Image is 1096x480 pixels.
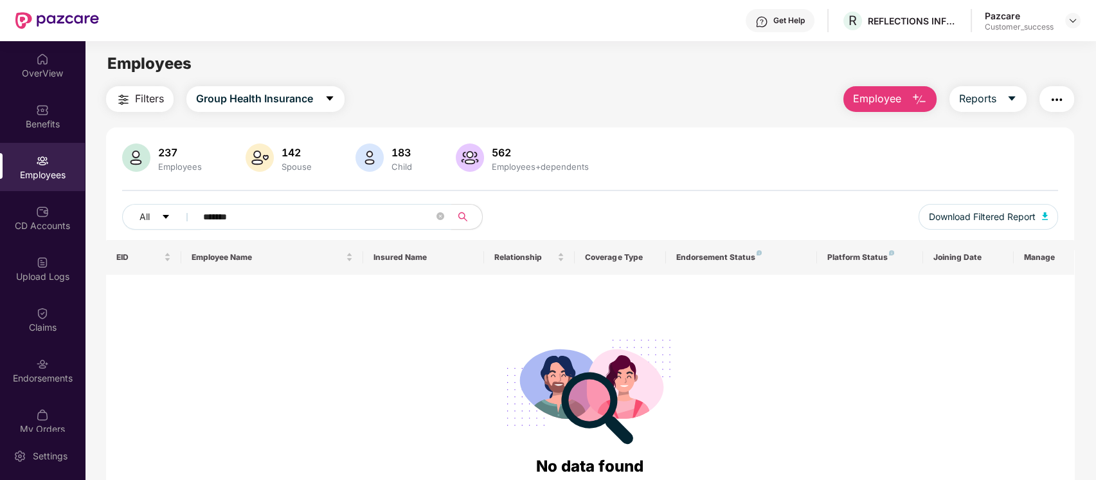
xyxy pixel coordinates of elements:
[122,204,201,230] button: Allcaret-down
[181,240,363,275] th: Employee Name
[676,252,807,263] div: Endorsement Status
[389,146,415,159] div: 183
[827,252,913,263] div: Platform Status
[489,162,591,172] div: Employees+dependents
[36,53,49,66] img: svg+xml;base64,PHN2ZyBpZD0iSG9tZSIgeG1sbnM9Imh0dHA6Ly93d3cudzMub3JnLzIwMDAvc3ZnIiB3aWR0aD0iMjAiIG...
[853,91,901,107] span: Employee
[122,143,150,172] img: svg+xml;base64,PHN2ZyB4bWxucz0iaHR0cDovL3d3dy53My5vcmcvMjAwMC9zdmciIHhtbG5zOnhsaW5rPSJodHRwOi8vd3...
[1049,92,1065,107] img: svg+xml;base64,PHN2ZyB4bWxucz0iaHR0cDovL3d3dy53My5vcmcvMjAwMC9zdmciIHdpZHRoPSIyNCIgaGVpZ2h0PSIyNC...
[279,146,314,159] div: 142
[156,162,204,172] div: Employees
[192,252,343,263] span: Employee Name
[36,409,49,421] img: svg+xml;base64,PHN2ZyBpZD0iTXlfT3JkZXJzIiBkYXRhLW5hbWU9Ik15IE9yZGVycyIgeG1sbnM9Imh0dHA6Ly93d3cudz...
[451,212,476,222] span: search
[15,12,99,29] img: New Pazcare Logo
[498,324,683,454] img: svg+xml;base64,PHN2ZyB4bWxucz0iaHR0cDovL3d3dy53My5vcmcvMjAwMC9zdmciIHdpZHRoPSIyODgiIGhlaWdodD0iMj...
[843,86,937,112] button: Employee
[484,240,575,275] th: Relationship
[13,450,26,463] img: svg+xml;base64,PHN2ZyBpZD0iU2V0dGluZy0yMHgyMCIgeG1sbnM9Imh0dHA6Ly93d3cudzMub3JnLzIwMDAvc3ZnIiB3aW...
[36,205,49,218] img: svg+xml;base64,PHN2ZyBpZD0iQ0RfQWNjb3VudHMiIGRhdGEtbmFtZT0iQ0QgQWNjb3VudHMiIHhtbG5zPSJodHRwOi8vd3...
[161,212,170,223] span: caret-down
[106,86,174,112] button: Filters
[949,86,1027,112] button: Reportscaret-down
[36,154,49,167] img: svg+xml;base64,PHN2ZyBpZD0iRW1wbG95ZWVzIiB4bWxucz0iaHR0cDovL3d3dy53My5vcmcvMjAwMC9zdmciIHdpZHRoPS...
[575,240,665,275] th: Coverage Type
[985,10,1054,22] div: Pazcare
[116,92,131,107] img: svg+xml;base64,PHN2ZyB4bWxucz0iaHR0cDovL3d3dy53My5vcmcvMjAwMC9zdmciIHdpZHRoPSIyNCIgaGVpZ2h0PSIyNC...
[107,54,192,73] span: Employees
[196,91,313,107] span: Group Health Insurance
[451,204,483,230] button: search
[868,15,958,27] div: REFLECTIONS INFOSYSTEMS PRIVATE LIMITED
[912,92,927,107] img: svg+xml;base64,PHN2ZyB4bWxucz0iaHR0cDovL3d3dy53My5vcmcvMjAwMC9zdmciIHhtbG5zOnhsaW5rPSJodHRwOi8vd3...
[1042,212,1048,220] img: svg+xml;base64,PHN2ZyB4bWxucz0iaHR0cDovL3d3dy53My5vcmcvMjAwMC9zdmciIHhtbG5zOnhsaW5rPSJodHRwOi8vd3...
[436,212,444,220] span: close-circle
[106,240,182,275] th: EID
[1014,240,1074,275] th: Manage
[135,91,164,107] span: Filters
[116,252,162,263] span: EID
[355,143,384,172] img: svg+xml;base64,PHN2ZyB4bWxucz0iaHR0cDovL3d3dy53My5vcmcvMjAwMC9zdmciIHhtbG5zOnhsaW5rPSJodHRwOi8vd3...
[536,457,643,475] span: No data found
[139,210,150,224] span: All
[363,240,484,275] th: Insured Name
[919,204,1059,230] button: Download Filtered Report
[36,358,49,371] img: svg+xml;base64,PHN2ZyBpZD0iRW5kb3JzZW1lbnRzIiB4bWxucz0iaHR0cDovL3d3dy53My5vcmcvMjAwMC9zdmciIHdpZH...
[436,211,444,223] span: close-circle
[923,240,1014,275] th: Joining Date
[456,143,484,172] img: svg+xml;base64,PHN2ZyB4bWxucz0iaHR0cDovL3d3dy53My5vcmcvMjAwMC9zdmciIHhtbG5zOnhsaW5rPSJodHRwOi8vd3...
[1007,93,1017,105] span: caret-down
[279,162,314,172] div: Spouse
[325,93,335,105] span: caret-down
[489,146,591,159] div: 562
[156,146,204,159] div: 237
[757,250,762,255] img: svg+xml;base64,PHN2ZyB4bWxucz0iaHR0cDovL3d3dy53My5vcmcvMjAwMC9zdmciIHdpZHRoPSI4IiBoZWlnaHQ9IjgiIH...
[773,15,805,26] div: Get Help
[959,91,996,107] span: Reports
[1068,15,1078,26] img: svg+xml;base64,PHN2ZyBpZD0iRHJvcGRvd24tMzJ4MzIiIHhtbG5zPSJodHRwOi8vd3d3LnczLm9yZy8yMDAwL3N2ZyIgd2...
[29,450,71,463] div: Settings
[889,250,894,255] img: svg+xml;base64,PHN2ZyB4bWxucz0iaHR0cDovL3d3dy53My5vcmcvMjAwMC9zdmciIHdpZHRoPSI4IiBoZWlnaHQ9IjgiIH...
[36,104,49,116] img: svg+xml;base64,PHN2ZyBpZD0iQmVuZWZpdHMiIHhtbG5zPSJodHRwOi8vd3d3LnczLm9yZy8yMDAwL3N2ZyIgd2lkdGg9Ij...
[755,15,768,28] img: svg+xml;base64,PHN2ZyBpZD0iSGVscC0zMngzMiIgeG1sbnM9Imh0dHA6Ly93d3cudzMub3JnLzIwMDAvc3ZnIiB3aWR0aD...
[36,256,49,269] img: svg+xml;base64,PHN2ZyBpZD0iVXBsb2FkX0xvZ3MiIGRhdGEtbmFtZT0iVXBsb2FkIExvZ3MiIHhtbG5zPSJodHRwOi8vd3...
[849,13,857,28] span: R
[389,162,415,172] div: Child
[246,143,274,172] img: svg+xml;base64,PHN2ZyB4bWxucz0iaHR0cDovL3d3dy53My5vcmcvMjAwMC9zdmciIHhtbG5zOnhsaW5rPSJodHRwOi8vd3...
[186,86,345,112] button: Group Health Insurancecaret-down
[494,252,555,263] span: Relationship
[985,22,1054,32] div: Customer_success
[36,307,49,320] img: svg+xml;base64,PHN2ZyBpZD0iQ2xhaW0iIHhtbG5zPSJodHRwOi8vd3d3LnczLm9yZy8yMDAwL3N2ZyIgd2lkdGg9IjIwIi...
[929,210,1036,224] span: Download Filtered Report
